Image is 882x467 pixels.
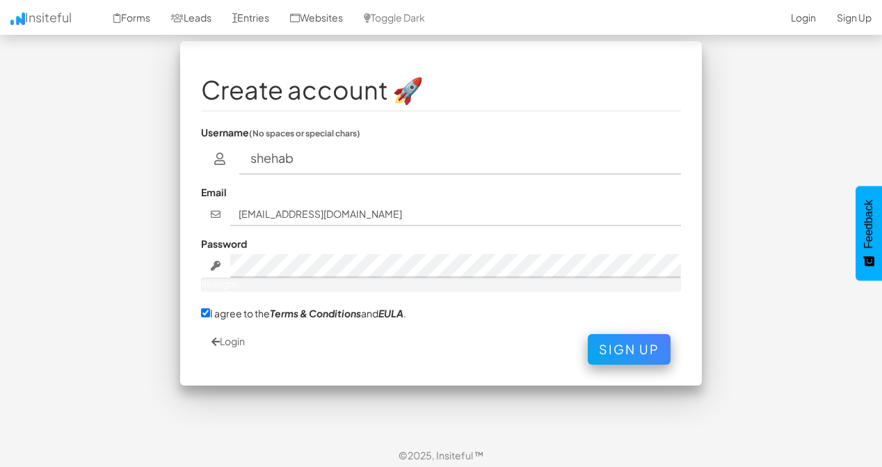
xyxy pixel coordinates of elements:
img: icon.png [10,13,25,25]
h1: Create account 🚀 [201,76,681,104]
small: (No spaces or special chars) [249,128,360,138]
input: john@doe.com [230,203,682,226]
a: EULA [378,307,403,319]
label: I agree to the and . [201,306,406,320]
label: Password [201,237,247,251]
a: Login [211,335,245,347]
input: username [239,143,682,175]
label: Email [201,185,227,199]
button: Sign Up [588,334,671,365]
label: Username [201,125,360,139]
a: Terms & Conditions [270,307,361,319]
span: Feedback [863,200,875,248]
input: I agree to theTerms & ConditionsandEULA. [201,308,210,317]
button: Feedback - Show survey [856,186,882,280]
